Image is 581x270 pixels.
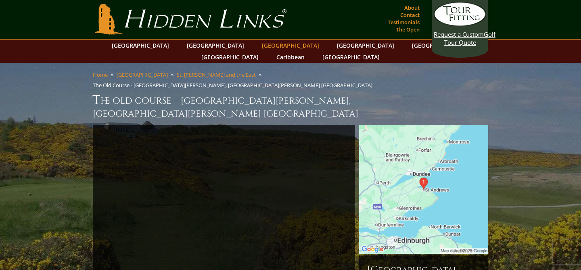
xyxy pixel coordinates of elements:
[93,82,376,89] li: The Old Course - [GEOGRAPHIC_DATA][PERSON_NAME], [GEOGRAPHIC_DATA][PERSON_NAME] [GEOGRAPHIC_DATA]
[402,2,422,13] a: About
[408,40,473,51] a: [GEOGRAPHIC_DATA]
[394,24,422,35] a: The Open
[398,9,422,21] a: Contact
[386,17,422,28] a: Testimonials
[108,40,173,51] a: [GEOGRAPHIC_DATA]
[183,40,248,51] a: [GEOGRAPHIC_DATA]
[434,2,486,46] a: Request a CustomGolf Tour Quote
[93,71,108,78] a: Home
[258,40,323,51] a: [GEOGRAPHIC_DATA]
[177,71,256,78] a: St. [PERSON_NAME] and the East
[318,51,384,63] a: [GEOGRAPHIC_DATA]
[434,30,484,38] span: Request a Custom
[272,51,309,63] a: Caribbean
[197,51,263,63] a: [GEOGRAPHIC_DATA]
[117,71,168,78] a: [GEOGRAPHIC_DATA]
[333,40,398,51] a: [GEOGRAPHIC_DATA]
[359,125,488,254] img: Google Map of St Andrews Links, St Andrews, United Kingdom
[93,92,488,120] h1: The Old Course – [GEOGRAPHIC_DATA][PERSON_NAME], [GEOGRAPHIC_DATA][PERSON_NAME] [GEOGRAPHIC_DATA]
